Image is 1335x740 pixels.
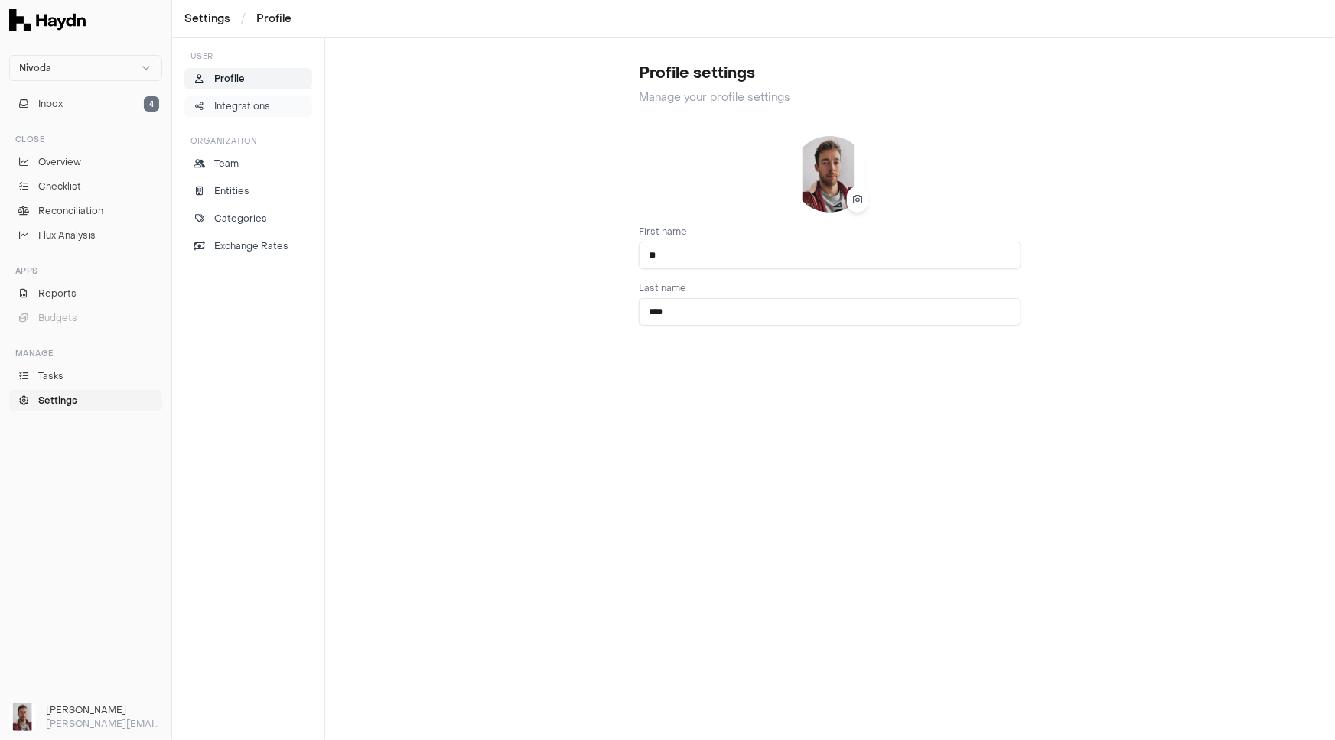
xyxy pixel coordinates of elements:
p: [PERSON_NAME][EMAIL_ADDRESS][DOMAIN_NAME] [46,717,162,731]
span: Nivoda [19,62,51,74]
img: Haydn Logo [9,9,86,31]
a: Checklist [9,176,162,197]
h3: Organization [184,135,312,147]
p: Entities [214,184,249,198]
span: Reconciliation [38,204,103,218]
div: Apps [9,258,162,283]
a: Entities [184,180,312,202]
h3: [PERSON_NAME] [46,703,162,717]
a: Tasks [9,365,162,387]
div: Manage [9,341,162,365]
button: Budgets [9,307,162,329]
div: Close [9,127,162,151]
a: Integrations [184,96,312,117]
a: Profile [184,68,312,89]
a: Reports [9,283,162,304]
span: Checklist [38,180,81,193]
a: Settings [9,390,162,411]
a: Exchange Rates [184,235,312,257]
button: Nivoda [9,55,162,81]
a: Categories [184,208,312,229]
span: Inbox [38,97,63,111]
span: / [238,11,249,26]
li: Profile [256,11,291,27]
span: Budgets [38,311,77,325]
span: Overview [38,155,81,169]
img: JP Smit [9,703,37,731]
a: Overview [9,151,162,173]
label: Last name [639,282,686,294]
span: Reports [38,287,77,300]
a: Settings [184,11,230,27]
span: Tasks [38,369,63,383]
nav: breadcrumb [184,11,291,27]
h3: User [184,50,312,62]
label: First name [639,226,687,238]
a: Reconciliation [9,200,162,222]
p: Integrations [214,99,270,113]
img: JP Smit [792,136,868,213]
span: Flux Analysis [38,229,96,242]
p: Team [214,157,239,170]
h2: Profile settings [639,63,1021,84]
p: Categories [214,212,267,226]
a: Team [184,153,312,174]
button: Inbox4 [9,93,162,115]
a: Flux Analysis [9,225,162,246]
p: Exchange Rates [214,239,288,253]
span: Settings [38,394,77,407]
p: Profile [214,72,245,86]
p: Manage your profile settings [639,90,1021,105]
